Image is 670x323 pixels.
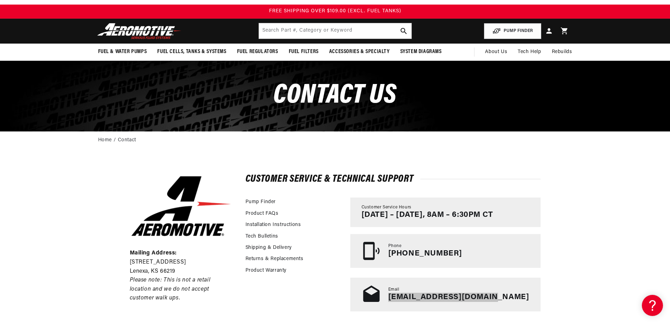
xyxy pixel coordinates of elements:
[245,233,278,240] a: Tech Bulletins
[273,82,397,110] span: CONTACt us
[118,136,136,144] a: Contact
[324,44,395,60] summary: Accessories & Specialty
[329,48,390,56] span: Accessories & Specialty
[130,277,211,301] em: Please note: This is not a retail location and we do not accept customer walk ups.
[350,234,541,268] a: Phone [PHONE_NUMBER]
[157,48,226,56] span: Fuel Cells, Tanks & Systems
[388,243,402,249] span: Phone
[547,44,578,60] summary: Rebuilds
[283,44,324,60] summary: Fuel Filters
[152,44,231,60] summary: Fuel Cells, Tanks & Systems
[362,211,493,220] p: [DATE] – [DATE], 8AM – 6:30PM CT
[396,23,411,39] button: search button
[232,44,283,60] summary: Fuel Regulators
[98,136,572,144] nav: breadcrumbs
[130,258,232,267] p: [STREET_ADDRESS]
[98,48,147,56] span: Fuel & Water Pumps
[289,48,319,56] span: Fuel Filters
[400,48,442,56] span: System Diagrams
[245,198,276,206] a: Pump Finder
[237,48,278,56] span: Fuel Regulators
[245,175,541,183] h2: Customer Service & Technical Support
[259,23,411,39] input: Search by Part Number, Category or Keyword
[245,255,304,263] a: Returns & Replacements
[130,250,177,256] strong: Mailing Address:
[512,44,546,60] summary: Tech Help
[388,287,400,293] span: Email
[269,8,401,14] span: FREE SHIPPING OVER $109.00 (EXCL. FUEL TANKS)
[245,221,301,229] a: Installation Instructions
[245,210,279,218] a: Product FAQs
[245,267,287,274] a: Product Warranty
[245,244,292,252] a: Shipping & Delivery
[98,136,112,144] a: Home
[552,48,572,56] span: Rebuilds
[95,23,183,39] img: Aeromotive
[485,49,507,54] span: About Us
[93,44,152,60] summary: Fuel & Water Pumps
[388,249,462,258] p: [PHONE_NUMBER]
[388,293,529,301] a: [EMAIL_ADDRESS][DOMAIN_NAME]
[518,48,541,56] span: Tech Help
[480,44,512,60] a: About Us
[362,205,411,211] span: Customer Service Hours
[484,23,541,39] button: PUMP FINDER
[395,44,447,60] summary: System Diagrams
[130,267,232,276] p: Lenexa, KS 66219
